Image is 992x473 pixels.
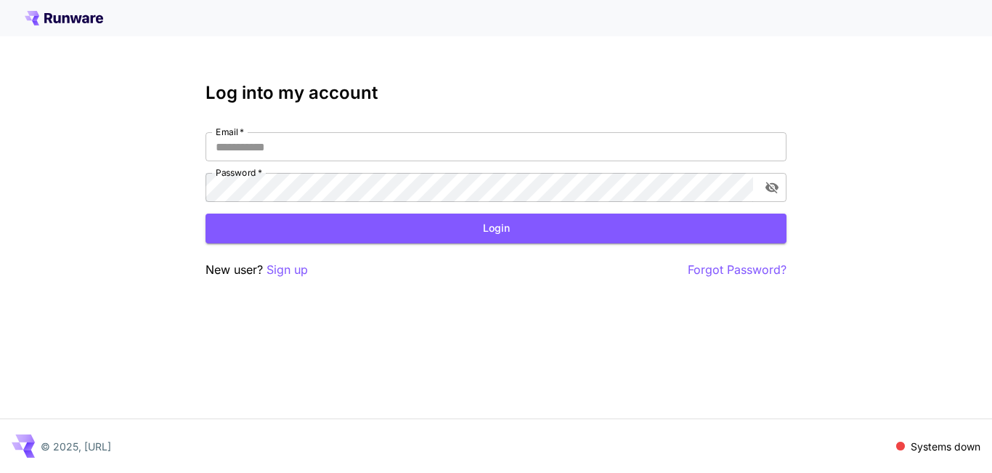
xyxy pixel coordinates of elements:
p: New user? [206,261,308,279]
button: Forgot Password? [688,261,786,279]
p: Systems down [911,439,980,454]
h3: Log into my account [206,83,786,103]
button: Login [206,214,786,243]
p: © 2025, [URL] [41,439,111,454]
button: toggle password visibility [759,174,785,201]
label: Email [216,126,244,138]
label: Password [216,166,262,179]
button: Sign up [267,261,308,279]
